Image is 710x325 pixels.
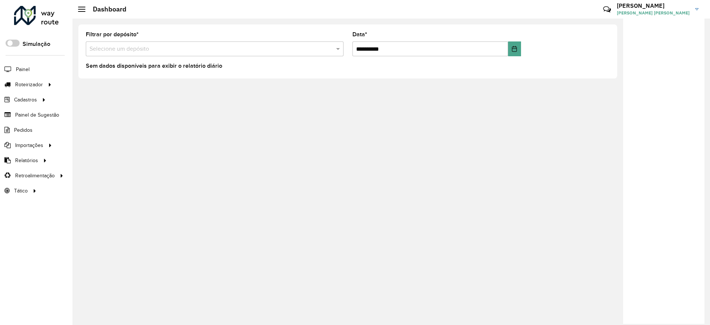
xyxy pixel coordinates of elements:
[86,61,222,70] label: Sem dados disponíveis para exibir o relatório diário
[86,30,139,39] label: Filtrar por depósito
[15,172,55,180] span: Retroalimentação
[15,141,43,149] span: Importações
[352,30,367,39] label: Data
[508,41,521,56] button: Choose Date
[617,2,690,9] h3: [PERSON_NAME]
[16,66,30,73] span: Painel
[23,40,50,48] label: Simulação
[617,10,690,16] span: [PERSON_NAME] [PERSON_NAME]
[15,111,59,119] span: Painel de Sugestão
[14,96,37,104] span: Cadastros
[85,5,126,13] h2: Dashboard
[14,187,28,195] span: Tático
[15,81,43,88] span: Roteirizador
[14,126,33,134] span: Pedidos
[599,1,615,17] a: Contato Rápido
[15,157,38,164] span: Relatórios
